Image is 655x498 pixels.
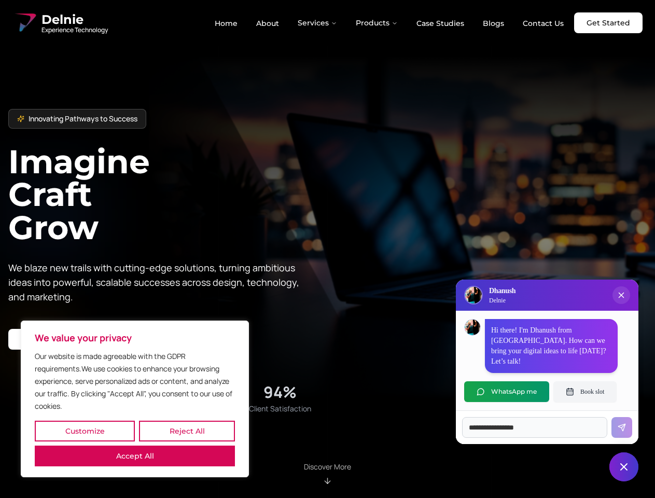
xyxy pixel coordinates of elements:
[514,15,572,32] a: Contact Us
[489,286,515,296] h3: Dhanush
[249,404,311,414] span: Client Satisfaction
[35,350,235,412] p: Our website is made agreeable with the GDPR requirements.We use cookies to enhance your browsing ...
[609,452,638,481] button: Close chat
[408,15,472,32] a: Case Studies
[41,11,108,28] span: Delnie
[304,462,351,472] p: Discover More
[206,15,246,32] a: Home
[248,15,287,32] a: About
[12,10,37,35] img: Delnie Logo
[29,114,137,124] span: Innovating Pathways to Success
[263,383,297,402] div: 94%
[8,145,328,243] h1: Imagine Craft Grow
[8,260,307,304] p: We blaze new trails with cutting-edge solutions, turning ambitious ideas into powerful, scalable ...
[41,26,108,34] span: Experience Technology
[35,331,235,344] p: We value your privacy
[475,15,512,32] a: Blogs
[465,287,482,303] img: Delnie Logo
[8,329,127,350] a: Start your project with us
[574,12,643,33] a: Get Started
[35,446,235,466] button: Accept All
[139,421,235,441] button: Reject All
[491,325,611,367] p: Hi there! I'm Dhanush from [GEOGRAPHIC_DATA]. How can we bring your digital ideas to life [DATE]?...
[206,12,572,33] nav: Main
[489,296,515,305] p: Delnie
[12,10,108,35] a: Delnie Logo Full
[289,12,345,33] button: Services
[553,381,617,402] button: Book slot
[465,320,480,335] img: Dhanush
[35,421,135,441] button: Customize
[304,462,351,486] div: Scroll to About section
[612,286,630,304] button: Close chat popup
[464,381,549,402] button: WhatsApp me
[347,12,406,33] button: Products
